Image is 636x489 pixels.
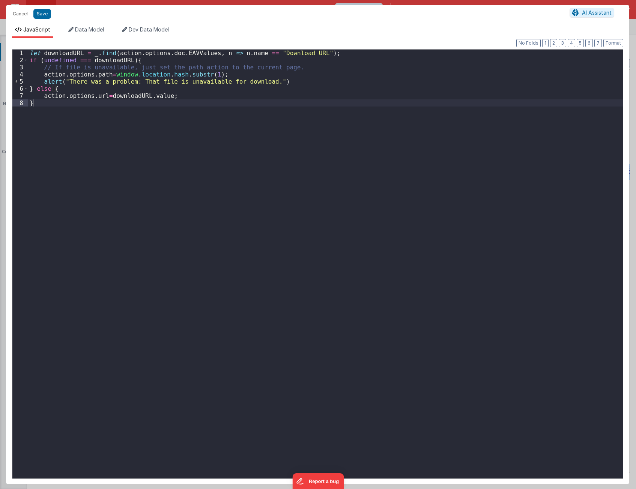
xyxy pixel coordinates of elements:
[33,9,51,19] button: Save
[12,71,28,78] div: 4
[550,39,557,47] button: 2
[75,26,104,33] span: Data Model
[12,99,28,106] div: 8
[542,39,549,47] button: 1
[594,39,602,47] button: 7
[12,64,28,71] div: 3
[582,9,612,16] span: AI Assistant
[12,49,28,57] div: 1
[292,473,344,489] iframe: Marker.io feedback button
[12,92,28,99] div: 7
[585,39,593,47] button: 6
[9,9,32,19] button: Cancel
[12,85,28,92] div: 6
[577,39,584,47] button: 5
[23,26,50,33] span: JavaScript
[129,26,169,33] span: Dev Data Model
[570,8,614,18] button: AI Assistant
[603,39,623,47] button: Format
[12,57,28,64] div: 2
[559,39,566,47] button: 3
[12,78,28,85] div: 5
[516,39,541,47] button: No Folds
[568,39,575,47] button: 4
